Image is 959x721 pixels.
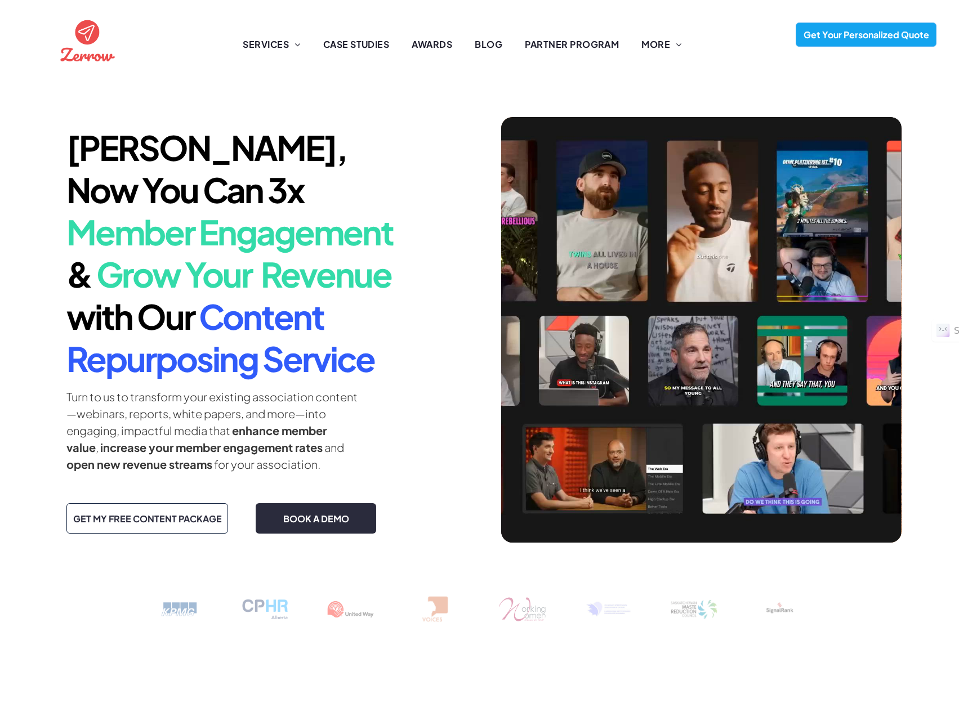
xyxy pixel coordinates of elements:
img: the logo for fitness finder has a red shield with a dumbbell on it . [757,595,804,623]
a: Get Your Personalized Quote [796,23,936,47]
span: Content Repurposing Service [66,295,374,379]
img: a logo for voices with a speech bubble and a silhouette of a person 's head . [413,595,460,623]
a: BOOK A DEMO [256,503,376,534]
a: GET MY FREE CONTENT PACKAGE [66,503,228,534]
span: with [66,295,132,337]
span: [PERSON_NAME], [66,126,346,168]
span: GET MY FREE CONTENT PACKAGE [69,507,226,530]
a: BLOG [463,38,514,51]
img: the logo for fitness finder has a red shield with a dumbbell on it . [585,595,632,623]
span: for your association. [214,457,320,471]
strong: increase your member engagement rates [100,440,323,454]
a: MORE [630,38,693,51]
span: , [96,440,99,454]
img: the logo for fitness finder has a red shield with a dumbbell on it . [499,595,546,623]
img: the logo for united way is a red hand with a rainbow in the background . [328,595,374,623]
span: Member Engagement [66,211,393,253]
a: CASE STUDIES [312,38,401,51]
span: Get Your Personalized Quote [800,23,933,46]
span: Now You Can 3x [66,168,304,211]
img: KPMG [156,595,203,623]
a: SERVICES [231,38,311,51]
span: Our [137,295,194,337]
strong: open new revenue streams [66,457,212,471]
img: the logo for fitness finder has a red shield with a dumbbell on it . [671,595,717,623]
span: and [324,440,344,454]
a: AWARDS [400,38,463,51]
span: Grow Your Revenue [96,253,391,295]
img: the logo for zernow is a red circle with an airplane in it . [57,10,118,70]
a: PARTNER PROGRAM [514,38,630,51]
span: Turn to us to transform your existing association content—webinars, reports, white papers, and mo... [66,389,358,437]
span: BOOK A DEMO [279,507,353,530]
img: Age Friendly Edmonton Logo [242,595,288,623]
span: & [66,253,92,295]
